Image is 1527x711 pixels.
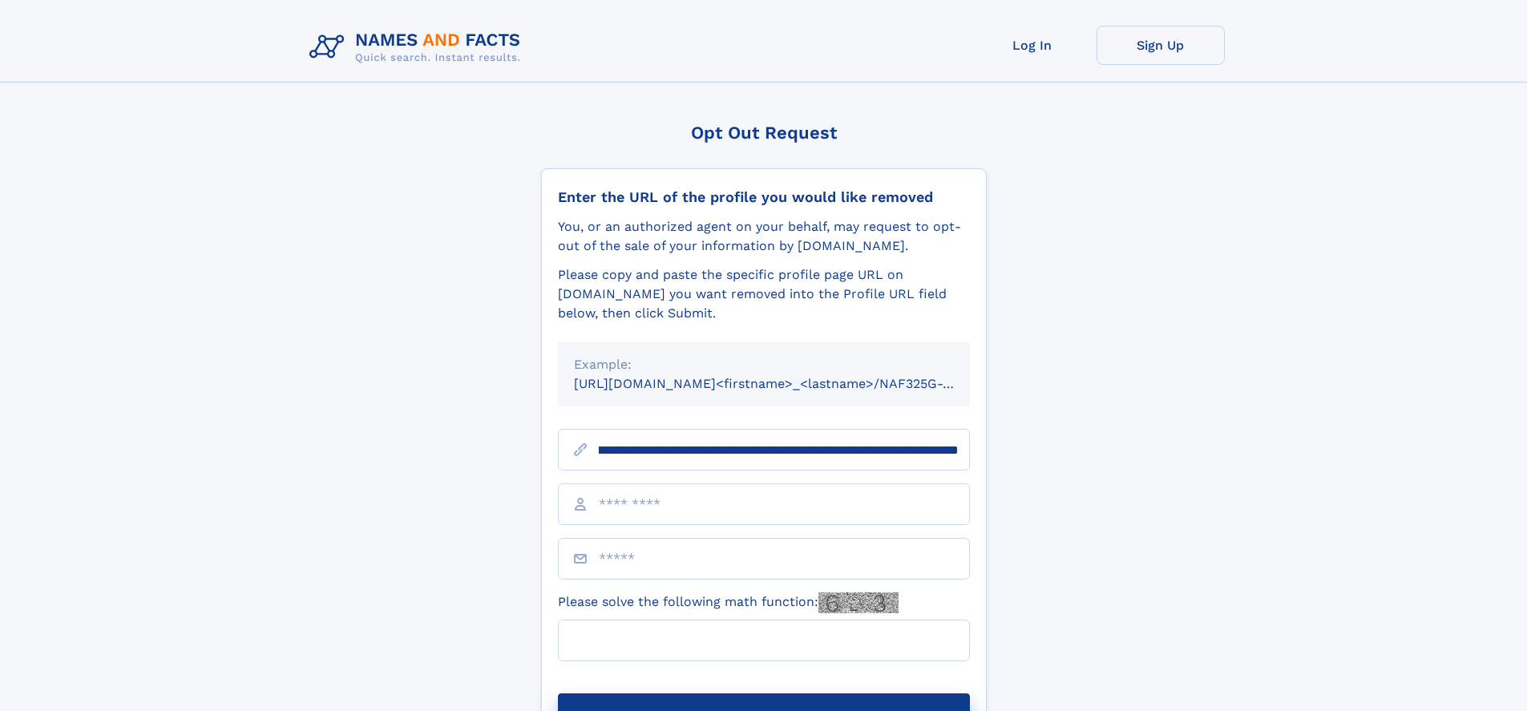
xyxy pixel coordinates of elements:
[558,188,970,206] div: Enter the URL of the profile you would like removed
[574,355,954,374] div: Example:
[558,217,970,256] div: You, or an authorized agent on your behalf, may request to opt-out of the sale of your informatio...
[558,592,899,613] label: Please solve the following math function:
[541,123,987,143] div: Opt Out Request
[303,26,534,69] img: Logo Names and Facts
[1097,26,1225,65] a: Sign Up
[558,265,970,323] div: Please copy and paste the specific profile page URL on [DOMAIN_NAME] you want removed into the Pr...
[574,376,1000,391] small: [URL][DOMAIN_NAME]<firstname>_<lastname>/NAF325G-xxxxxxxx
[968,26,1097,65] a: Log In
